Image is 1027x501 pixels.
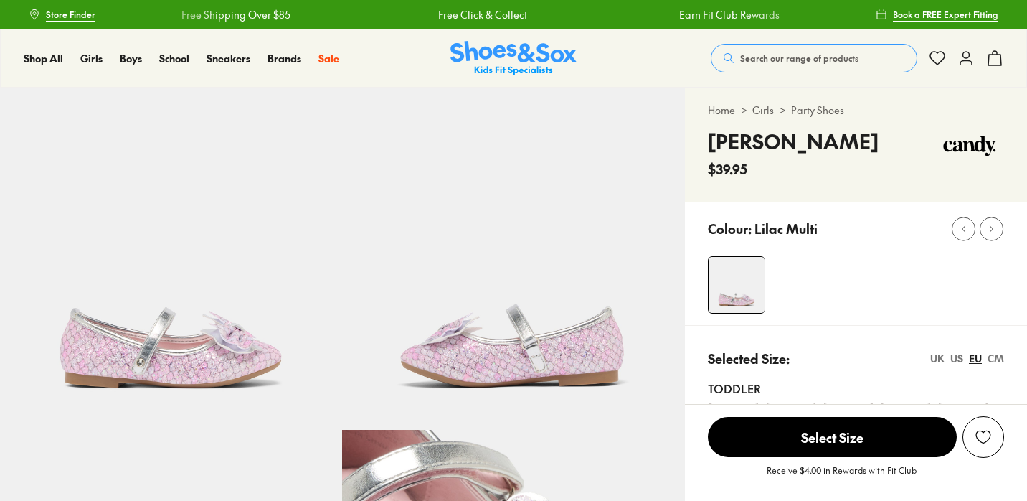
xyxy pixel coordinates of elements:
a: Home [708,103,735,118]
span: Brands [268,51,301,65]
a: Shoes & Sox [450,41,577,76]
p: Lilac Multi [754,219,818,238]
span: Book a FREE Expert Fitting [893,8,998,21]
div: EU [969,351,982,366]
span: Store Finder [46,8,95,21]
span: Search our range of products [740,52,858,65]
span: Select Size [708,417,957,457]
div: US [950,351,963,366]
a: Shop All [24,51,63,66]
img: 5-554489_1 [342,88,684,430]
span: Boys [120,51,142,65]
img: Vendor logo [935,126,1004,169]
a: Book a FREE Expert Fitting [876,1,998,27]
a: Brands [268,51,301,66]
span: $39.95 [708,159,747,179]
span: Girls [80,51,103,65]
button: Add to Wishlist [962,416,1004,458]
a: Free Click & Collect [436,7,525,22]
img: SNS_Logo_Responsive.svg [450,41,577,76]
h4: [PERSON_NAME] [708,126,879,156]
span: Shop All [24,51,63,65]
a: Earn Fit Club Rewards [677,7,777,22]
a: Store Finder [29,1,95,27]
div: Toddler [708,380,1004,397]
button: Search our range of products [711,44,917,72]
a: Girls [80,51,103,66]
a: Girls [752,103,774,118]
a: School [159,51,189,66]
div: > > [708,103,1004,118]
img: 4-554488_1 [709,257,765,313]
a: Boys [120,51,142,66]
div: CM [988,351,1004,366]
div: UK [930,351,945,366]
a: Party Shoes [791,103,844,118]
span: School [159,51,189,65]
a: Sneakers [207,51,250,66]
p: Colour: [708,219,752,238]
p: Receive $4.00 in Rewards with Fit Club [767,464,917,490]
span: Sale [318,51,339,65]
a: Sale [318,51,339,66]
p: Selected Size: [708,349,790,368]
a: Free Shipping Over $85 [179,7,288,22]
span: Sneakers [207,51,250,65]
button: Select Size [708,416,957,458]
